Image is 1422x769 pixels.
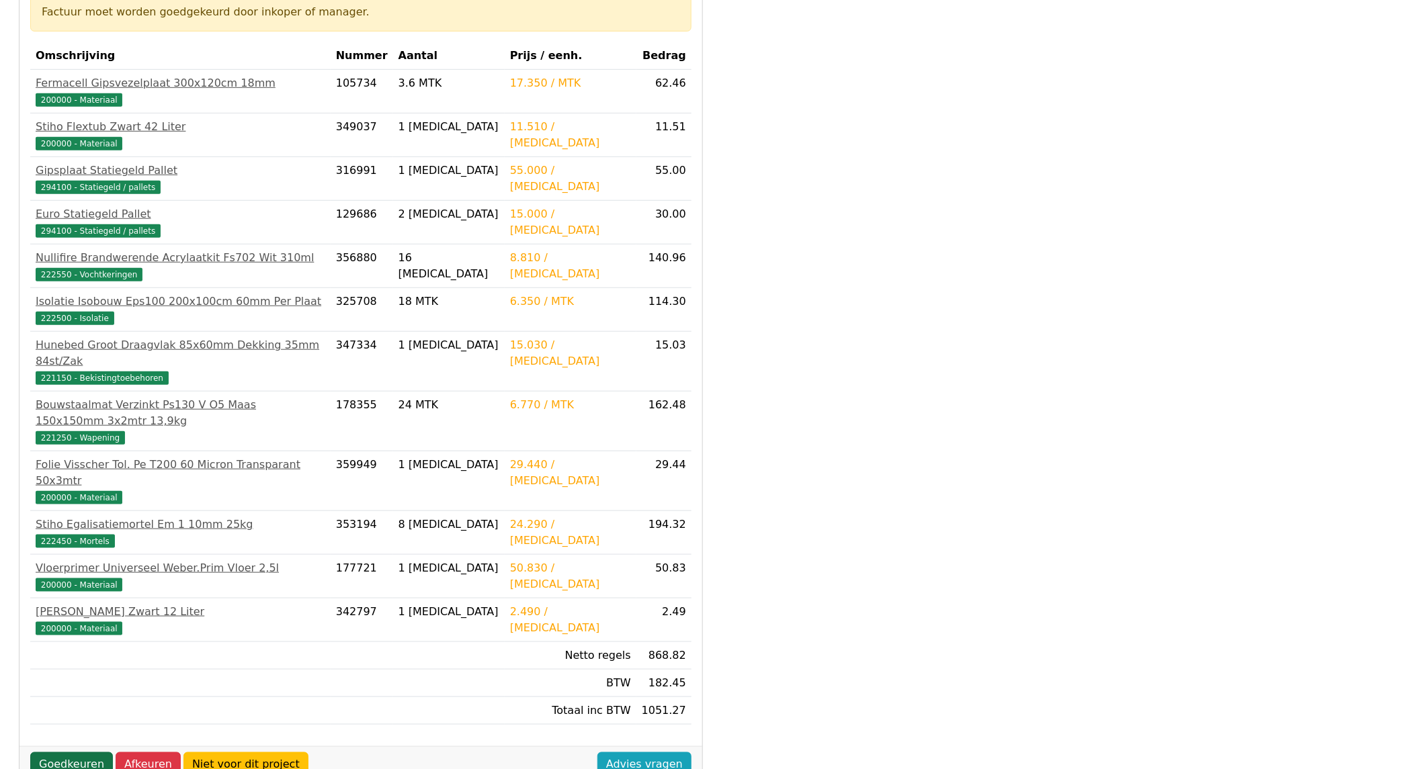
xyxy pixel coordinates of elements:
[36,431,125,445] span: 221250 - Wapening
[36,75,325,91] div: Fermacell Gipsvezelplaat 300x120cm 18mm
[636,201,692,244] td: 30.00
[636,114,692,157] td: 11.51
[399,560,499,576] div: 1 [MEDICAL_DATA]
[510,457,631,489] div: 29.440 / [MEDICAL_DATA]
[510,163,631,195] div: 55.000 / [MEDICAL_DATA]
[331,392,393,451] td: 178355
[510,75,631,91] div: 17.350 / MTK
[36,181,161,194] span: 294100 - Statiegeld / pallets
[510,337,631,369] div: 15.030 / [MEDICAL_DATA]
[36,163,325,195] a: Gipsplaat Statiegeld Pallet294100 - Statiegeld / pallets
[510,293,631,310] div: 6.350 / MTK
[36,293,325,310] div: Isolatie Isobouw Eps100 200x100cm 60mm Per Plaat
[331,70,393,114] td: 105734
[636,555,692,598] td: 50.83
[505,642,636,670] td: Netto regels
[399,604,499,620] div: 1 [MEDICAL_DATA]
[399,119,499,135] div: 1 [MEDICAL_DATA]
[510,604,631,636] div: 2.490 / [MEDICAL_DATA]
[30,42,331,70] th: Omschrijving
[331,201,393,244] td: 129686
[331,42,393,70] th: Nummer
[36,457,325,505] a: Folie Visscher Tol. Pe T200 60 Micron Transparant 50x3mtr200000 - Materiaal
[36,397,325,429] div: Bouwstaalmat Verzinkt Ps130 V O5 Maas 150x150mm 3x2mtr 13,9kg
[36,491,122,504] span: 200000 - Materiaal
[36,622,122,635] span: 200000 - Materiaal
[36,119,325,135] div: Stiho Flextub Zwart 42 Liter
[331,598,393,642] td: 342797
[510,560,631,592] div: 50.830 / [MEDICAL_DATA]
[636,451,692,511] td: 29.44
[636,157,692,201] td: 55.00
[36,560,325,576] div: Vloerprimer Universeel Weber.Prim Vloer 2,5l
[510,397,631,413] div: 6.770 / MTK
[331,451,393,511] td: 359949
[36,93,122,107] span: 200000 - Materiaal
[399,457,499,473] div: 1 [MEDICAL_DATA]
[36,312,114,325] span: 222500 - Isolatie
[505,670,636,697] td: BTW
[510,119,631,151] div: 11.510 / [MEDICAL_DATA]
[331,157,393,201] td: 316991
[331,114,393,157] td: 349037
[636,392,692,451] td: 162.48
[399,163,499,179] div: 1 [MEDICAL_DATA]
[36,457,325,489] div: Folie Visscher Tol. Pe T200 60 Micron Transparant 50x3mtr
[36,163,325,179] div: Gipsplaat Statiegeld Pallet
[636,598,692,642] td: 2.49
[399,75,499,91] div: 3.6 MTK
[36,604,325,636] a: [PERSON_NAME] Zwart 12 Liter200000 - Materiaal
[510,516,631,549] div: 24.290 / [MEDICAL_DATA]
[36,293,325,326] a: Isolatie Isobouw Eps100 200x100cm 60mm Per Plaat222500 - Isolatie
[36,337,325,386] a: Hunebed Groot Draagvlak 85x60mm Dekking 35mm 84st/Zak221150 - Bekistingtoebehoren
[636,511,692,555] td: 194.32
[36,137,122,150] span: 200000 - Materiaal
[505,697,636,725] td: Totaal inc BTW
[636,244,692,288] td: 140.96
[36,516,325,549] a: Stiho Egalisatiemortel Em 1 10mm 25kg222450 - Mortels
[36,268,142,281] span: 222550 - Vochtkeringen
[331,244,393,288] td: 356880
[36,75,325,107] a: Fermacell Gipsvezelplaat 300x120cm 18mm200000 - Materiaal
[36,206,325,222] div: Euro Statiegeld Pallet
[399,250,499,282] div: 16 [MEDICAL_DATA]
[636,332,692,392] td: 15.03
[399,293,499,310] div: 18 MTK
[399,206,499,222] div: 2 [MEDICAL_DATA]
[36,250,325,282] a: Nullifire Brandwerende Acrylaatkit Fs702 Wit 310ml222550 - Vochtkeringen
[36,516,325,533] div: Stiho Egalisatiemortel Em 1 10mm 25kg
[636,70,692,114] td: 62.46
[36,535,115,548] span: 222450 - Mortels
[331,555,393,598] td: 177721
[399,397,499,413] div: 24 MTK
[42,4,680,20] div: Factuur moet worden goedgekeurd door inkoper of manager.
[636,642,692,670] td: 868.82
[36,371,169,385] span: 221150 - Bekistingtoebehoren
[510,206,631,238] div: 15.000 / [MEDICAL_DATA]
[36,578,122,592] span: 200000 - Materiaal
[331,511,393,555] td: 353194
[636,670,692,697] td: 182.45
[510,250,631,282] div: 8.810 / [MEDICAL_DATA]
[399,337,499,353] div: 1 [MEDICAL_DATA]
[36,560,325,592] a: Vloerprimer Universeel Weber.Prim Vloer 2,5l200000 - Materiaal
[393,42,505,70] th: Aantal
[331,288,393,332] td: 325708
[636,697,692,725] td: 1051.27
[36,397,325,445] a: Bouwstaalmat Verzinkt Ps130 V O5 Maas 150x150mm 3x2mtr 13,9kg221250 - Wapening
[636,42,692,70] th: Bedrag
[331,332,393,392] td: 347334
[399,516,499,533] div: 8 [MEDICAL_DATA]
[36,119,325,151] a: Stiho Flextub Zwart 42 Liter200000 - Materiaal
[636,288,692,332] td: 114.30
[36,250,325,266] div: Nullifire Brandwerende Acrylaatkit Fs702 Wit 310ml
[505,42,636,70] th: Prijs / eenh.
[36,224,161,238] span: 294100 - Statiegeld / pallets
[36,337,325,369] div: Hunebed Groot Draagvlak 85x60mm Dekking 35mm 84st/Zak
[36,206,325,238] a: Euro Statiegeld Pallet294100 - Statiegeld / pallets
[36,604,325,620] div: [PERSON_NAME] Zwart 12 Liter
